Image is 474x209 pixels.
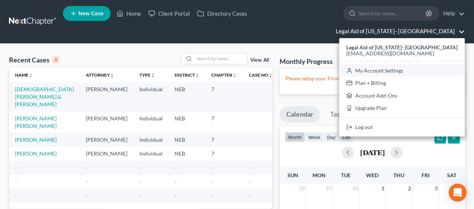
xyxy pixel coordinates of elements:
[339,89,465,102] a: Account Add-Ons
[339,102,465,115] a: Upgrade Plan
[249,178,251,185] span: -
[339,77,465,89] a: Plan + Billing
[324,132,339,142] button: day
[346,44,458,50] strong: Legal Aid of [US_STATE]- [GEOGRAPHIC_DATA]
[194,53,247,64] input: Search by name...
[366,172,378,178] span: Wed
[313,172,326,178] span: Mon
[169,111,205,133] td: NEB
[139,193,141,199] span: -
[211,178,213,185] span: -
[169,133,205,147] td: NEB
[86,72,114,78] a: Attorneyunfold_more
[346,50,434,56] span: [EMAIL_ADDRESS][DOMAIN_NAME]
[358,6,427,20] input: Search by name...
[407,184,412,193] span: 2
[193,7,251,20] a: Directory Cases
[249,165,251,171] span: -
[280,106,320,123] a: Calendar
[205,147,243,161] td: 7
[211,165,213,171] span: -
[15,72,33,78] a: Nameunfold_more
[15,136,57,143] a: [PERSON_NAME]
[339,64,465,77] a: My Account Settings
[287,172,298,178] span: Sun
[249,193,251,199] span: -
[351,184,359,193] span: 30
[323,106,353,123] a: Tasks
[133,147,169,161] td: Individual
[80,147,133,161] td: [PERSON_NAME]
[86,178,88,185] span: -
[211,72,237,78] a: Chapterunfold_more
[249,72,273,78] a: Case Nounfold_more
[15,150,57,157] a: [PERSON_NAME]
[80,111,133,133] td: [PERSON_NAME]
[52,56,59,63] div: 4
[421,172,429,178] span: Fri
[268,73,273,78] i: unfold_more
[211,193,213,199] span: -
[360,148,384,156] h2: [DATE]
[449,184,467,202] div: Open Intercom Messenger
[15,193,17,199] span: -
[339,132,353,142] button: list
[15,86,74,107] a: [DEMOGRAPHIC_DATA][PERSON_NAME] & [PERSON_NAME]
[133,82,169,111] td: Individual
[145,7,193,20] a: Client Portal
[80,82,133,111] td: [PERSON_NAME]
[195,73,199,78] i: unfold_more
[139,178,141,185] span: -
[175,165,176,171] span: -
[298,184,306,193] span: 28
[280,57,333,66] h3: Monthly Progress
[169,82,205,111] td: NEB
[339,38,465,136] div: Legal Aid of [US_STATE]- [GEOGRAPHIC_DATA]
[232,73,237,78] i: unfold_more
[339,121,465,133] a: Log out
[305,132,324,142] button: week
[15,115,57,129] a: [PERSON_NAME] [PERSON_NAME]
[133,111,169,133] td: Individual
[15,178,17,185] span: -
[434,184,438,193] span: 3
[28,73,33,78] i: unfold_more
[175,193,176,199] span: -
[86,193,88,199] span: -
[325,184,332,193] span: 29
[110,73,114,78] i: unfold_more
[381,184,385,193] span: 1
[139,165,141,171] span: -
[169,147,205,161] td: NEB
[205,111,243,133] td: 7
[250,58,269,63] a: View All
[286,75,459,82] p: Please setup your Firm's Monthly Goals
[133,133,169,147] td: Individual
[175,178,176,185] span: -
[15,165,17,171] span: -
[139,72,155,78] a: Typeunfold_more
[80,133,133,147] td: [PERSON_NAME]
[440,7,465,20] a: Help
[393,172,404,178] span: Thu
[151,73,155,78] i: unfold_more
[332,25,465,38] a: Legal Aid of [US_STATE]- [GEOGRAPHIC_DATA]
[113,7,145,20] a: Home
[447,172,456,178] span: Sat
[78,11,103,16] span: New Case
[341,172,350,178] span: Tue
[205,133,243,147] td: 7
[86,165,88,171] span: -
[9,55,59,64] div: Recent Cases
[285,132,305,142] button: month
[205,82,243,111] td: 7
[175,72,199,78] a: Districtunfold_more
